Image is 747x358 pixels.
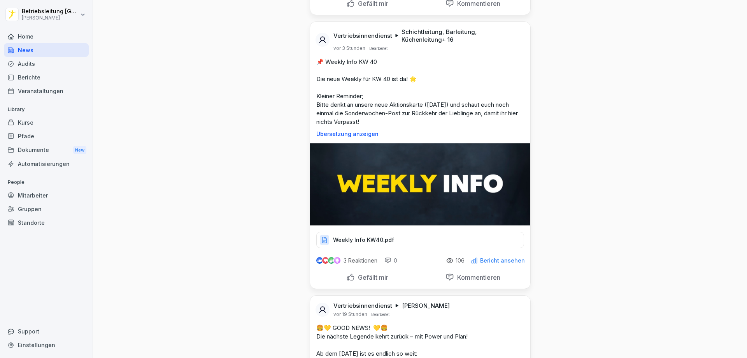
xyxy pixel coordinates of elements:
p: 3 Reaktionen [344,257,377,264]
p: Übersetzung anzeigen [316,131,524,137]
p: Vertriebsinnendienst [333,32,392,40]
a: Einstellungen [4,338,89,352]
a: Veranstaltungen [4,84,89,98]
p: Library [4,103,89,116]
p: People [4,176,89,189]
img: love [323,257,328,263]
a: News [4,43,89,57]
a: Home [4,30,89,43]
div: New [73,146,86,155]
p: Schichtleitung, Barleitung, Küchenleitung + 16 [402,28,521,44]
a: Kurse [4,116,89,129]
a: Berichte [4,71,89,84]
div: Support [4,324,89,338]
p: Bearbeitet [371,311,389,317]
p: 📌 Weekly Info KW 40 Die neue Weekly für KW 40 ist da! 🌟 Kleiner Reminder; Bitte denkt an unsere n... [316,58,524,126]
img: celebrate [328,257,335,264]
a: Pfade [4,129,89,143]
p: Bericht ansehen [480,257,525,264]
p: Bearbeitet [369,45,388,51]
p: [PERSON_NAME] [22,15,79,21]
a: Gruppen [4,202,89,216]
img: like [316,257,323,264]
p: Kommentieren [454,273,500,281]
a: Audits [4,57,89,71]
p: Gefällt mir [355,273,388,281]
a: Mitarbeiter [4,189,89,202]
p: [PERSON_NAME] [402,302,450,310]
p: 106 [456,257,465,264]
p: vor 3 Stunden [333,45,365,51]
p: Betriebsleitung [GEOGRAPHIC_DATA] [22,8,79,15]
a: Standorte [4,216,89,229]
div: 0 [384,257,397,265]
img: inspiring [334,257,340,264]
p: Weekly Info KW40.pdf [333,236,394,244]
p: Vertriebsinnendienst [333,302,392,310]
a: Weekly Info KW40.pdf [316,238,524,246]
div: Dokumente [4,143,89,157]
img: hurarxgjk81o29w2u3u2rwsa.png [310,143,530,226]
a: DokumenteNew [4,143,89,157]
p: vor 19 Stunden [333,311,367,317]
a: Automatisierungen [4,157,89,171]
